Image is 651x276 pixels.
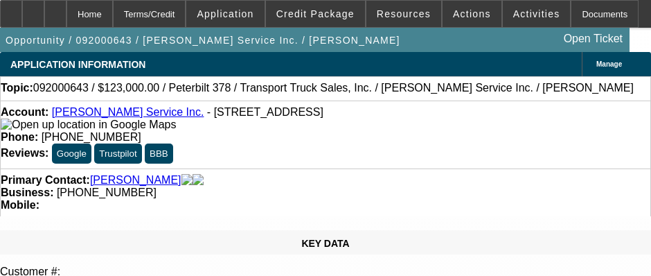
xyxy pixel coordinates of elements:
[1,174,90,187] strong: Primary Contact:
[276,8,355,19] span: Credit Package
[503,1,571,27] button: Activities
[33,82,634,94] span: 092000643 / $123,000.00 / Peterbilt 378 / Transport Truck Sales, Inc. / [PERSON_NAME] Service Inc...
[1,119,176,131] img: Open up location in Google Maps
[193,174,204,187] img: linkedin-icon.png
[513,8,560,19] span: Activities
[1,187,53,198] strong: Business:
[301,238,349,249] span: KEY DATA
[52,106,204,118] a: [PERSON_NAME] Service Inc.
[453,8,491,19] span: Actions
[443,1,501,27] button: Actions
[1,119,176,130] a: View Google Maps
[57,187,157,198] span: [PHONE_NUMBER]
[197,8,253,19] span: Application
[52,144,91,164] button: Google
[1,147,48,159] strong: Reviews:
[1,199,39,211] strong: Mobile:
[266,1,365,27] button: Credit Package
[181,174,193,187] img: facebook-icon.png
[1,106,48,118] strong: Account:
[596,60,622,68] span: Manage
[42,131,141,143] span: [PHONE_NUMBER]
[10,59,145,70] span: APPLICATION INFORMATION
[1,82,33,94] strong: Topic:
[366,1,441,27] button: Resources
[6,35,400,46] span: Opportunity / 092000643 / [PERSON_NAME] Service Inc. / [PERSON_NAME]
[558,27,628,51] a: Open Ticket
[94,144,141,164] button: Trustpilot
[377,8,431,19] span: Resources
[145,144,173,164] button: BBB
[186,1,264,27] button: Application
[90,174,181,187] a: [PERSON_NAME]
[1,131,38,143] strong: Phone:
[207,106,323,118] span: - [STREET_ADDRESS]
